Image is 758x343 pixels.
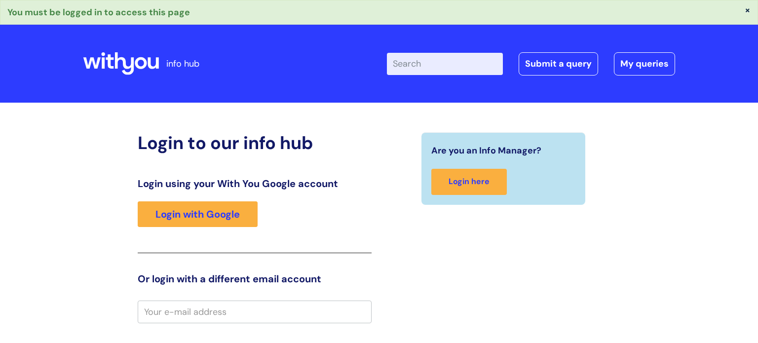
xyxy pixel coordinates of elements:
a: Login with Google [138,201,258,227]
a: Login here [431,169,507,195]
h3: Or login with a different email account [138,273,372,285]
span: Are you an Info Manager? [431,143,541,158]
h2: Login to our info hub [138,132,372,153]
a: Submit a query [519,52,598,75]
input: Search [387,53,503,75]
input: Your e-mail address [138,301,372,323]
button: × [745,5,751,14]
h3: Login using your With You Google account [138,178,372,190]
p: info hub [166,56,199,72]
a: My queries [614,52,675,75]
